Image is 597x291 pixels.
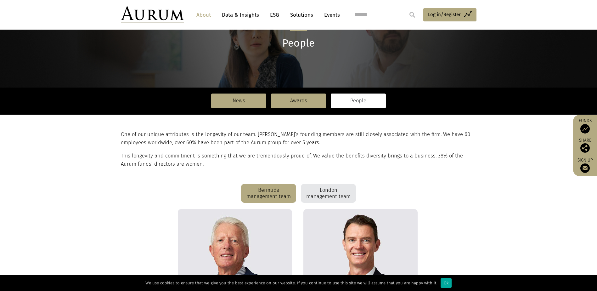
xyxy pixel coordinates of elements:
[267,9,282,21] a: ESG
[321,9,340,21] a: Events
[193,9,214,21] a: About
[441,278,452,288] div: Ok
[211,94,266,108] a: News
[576,118,594,134] a: Funds
[301,184,356,203] div: London management team
[121,6,184,23] img: Aurum
[580,163,590,173] img: Sign up to our newsletter
[576,157,594,173] a: Sign up
[428,11,461,18] span: Log in/Register
[121,152,475,168] p: This longevity and commitment is something that we are tremendously proud of. We value the benefi...
[406,9,419,21] input: Submit
[121,37,476,49] h1: People
[121,130,475,147] p: One of our unique attributes is the longevity of our team. [PERSON_NAME]’s founding members are s...
[580,124,590,134] img: Access Funds
[219,9,262,21] a: Data & Insights
[331,94,386,108] a: People
[576,138,594,153] div: Share
[287,9,316,21] a: Solutions
[580,143,590,153] img: Share this post
[423,8,476,21] a: Log in/Register
[271,94,326,108] a: Awards
[241,184,296,203] div: Bermuda management team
